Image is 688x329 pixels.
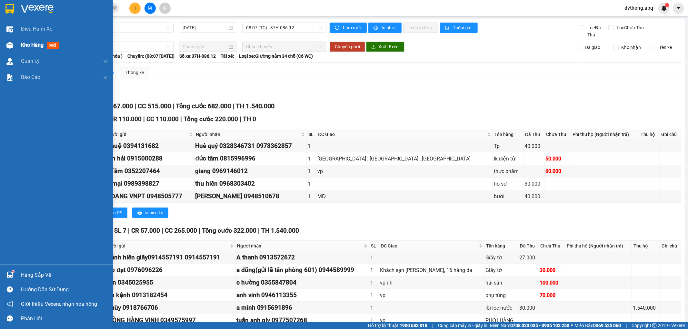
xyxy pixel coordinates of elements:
[183,24,227,31] input: 13/10/2025
[440,23,478,33] button: bar-chartThống kê
[308,142,315,150] div: 1
[540,266,564,274] div: 30.000
[109,115,142,123] span: CR 110.000
[370,279,378,287] div: 1
[519,304,538,312] div: 30.000
[626,322,627,329] span: |
[165,227,197,234] span: CC 265.000
[571,324,573,327] span: ⚪️
[545,155,570,163] div: 50.000
[145,3,156,14] button: file-add
[370,291,378,299] div: 1
[485,279,517,287] div: hải sản
[100,208,127,218] button: printerIn DS
[368,23,402,33] button: printerIn phơi
[639,129,660,140] th: Thu hộ
[236,253,368,262] div: A thanh 0913572672
[105,191,193,201] div: A ĐANG VNPT 0948505777
[163,6,167,10] span: aim
[7,315,13,322] span: message
[370,266,378,274] div: 1
[544,129,571,140] th: Chưa Thu
[195,179,305,189] div: thu hiền 0968303402
[371,44,376,50] span: download
[485,254,517,262] div: Giấy tờ
[237,242,363,249] span: Người nhận
[524,192,543,200] div: 40.000
[6,74,13,81] img: solution-icon
[545,167,570,175] div: 60.000
[382,24,396,31] span: In phơi
[380,279,484,287] div: vp nh
[485,304,517,312] div: lõi lọc nước
[666,3,668,7] span: 1
[335,25,340,31] span: sync
[137,210,142,216] span: printer
[105,166,193,176] div: C Tâm 0352207464
[7,286,13,293] span: question-circle
[180,115,182,123] span: |
[236,265,368,275] div: a dũng(gửi lễ tân phòng 601) 0944589999
[380,316,484,324] div: vp
[47,42,59,49] span: mới
[131,227,160,234] span: CR 57.000
[432,322,433,329] span: |
[105,315,234,325] div: PHÒNG HÀNG VINH 0349575997
[652,323,657,328] span: copyright
[112,209,122,216] span: In DS
[585,24,608,38] span: Lọc Đã Thu
[660,129,681,140] th: Ghi chú
[100,102,133,110] span: CR 167.000
[582,44,603,51] span: Đã giao
[258,227,260,234] span: |
[308,155,315,163] div: 1
[524,142,543,150] div: 40.000
[655,44,674,51] span: Trên xe
[368,322,427,329] span: Hỗ trợ kỹ thuật:
[540,291,564,299] div: 70.000
[159,3,171,14] button: aim
[6,58,13,65] img: warehouse-icon
[21,57,40,65] span: Quản Lý
[196,131,300,138] span: Người nhận
[105,154,193,163] div: anh hải 0915000288
[438,322,488,329] span: Cung cấp máy in - giấy in:
[236,102,274,110] span: TH 1.540.000
[195,166,305,176] div: giang 0969146012
[490,322,569,329] span: Miền Nam
[103,59,108,64] span: down
[524,180,543,188] div: 30.000
[146,115,179,123] span: CC 110.000
[519,254,538,262] div: 27.000
[114,227,126,234] span: SL 7
[565,241,632,251] th: Phí thu hộ (Người nhận trả)
[195,141,305,151] div: Huê quý 0328346731 0978362857
[21,73,40,81] span: Báo cáo
[21,42,44,48] span: Kho hàng
[485,316,517,324] div: PHƠI HÀNG
[21,300,97,308] span: Giới thiệu Vexere, nhận hoa hồng
[665,3,669,7] sup: 1
[400,323,427,328] strong: 1900 633 818
[105,141,193,151] div: C huệ 0394131682
[370,304,378,312] div: 1
[369,241,379,251] th: SL
[317,167,492,175] div: vp
[308,180,315,188] div: 1
[125,69,144,76] div: Thống kê
[5,4,14,14] img: logo-vxr
[380,291,484,299] div: vp
[494,180,522,188] div: hồ sơ
[21,314,108,324] div: Phản hồi
[7,301,13,307] span: notification
[105,278,234,287] div: hiền 0345025955
[21,285,108,295] div: Hướng dẫn sử dụng
[614,24,645,31] span: Lọc Chưa Thu
[676,5,682,11] span: caret-down
[518,241,539,251] th: Đã Thu
[378,43,399,50] span: Xuất Excel
[162,227,163,234] span: |
[202,227,256,234] span: Tổng cước 322.000
[12,271,14,273] sup: 1
[128,227,130,234] span: |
